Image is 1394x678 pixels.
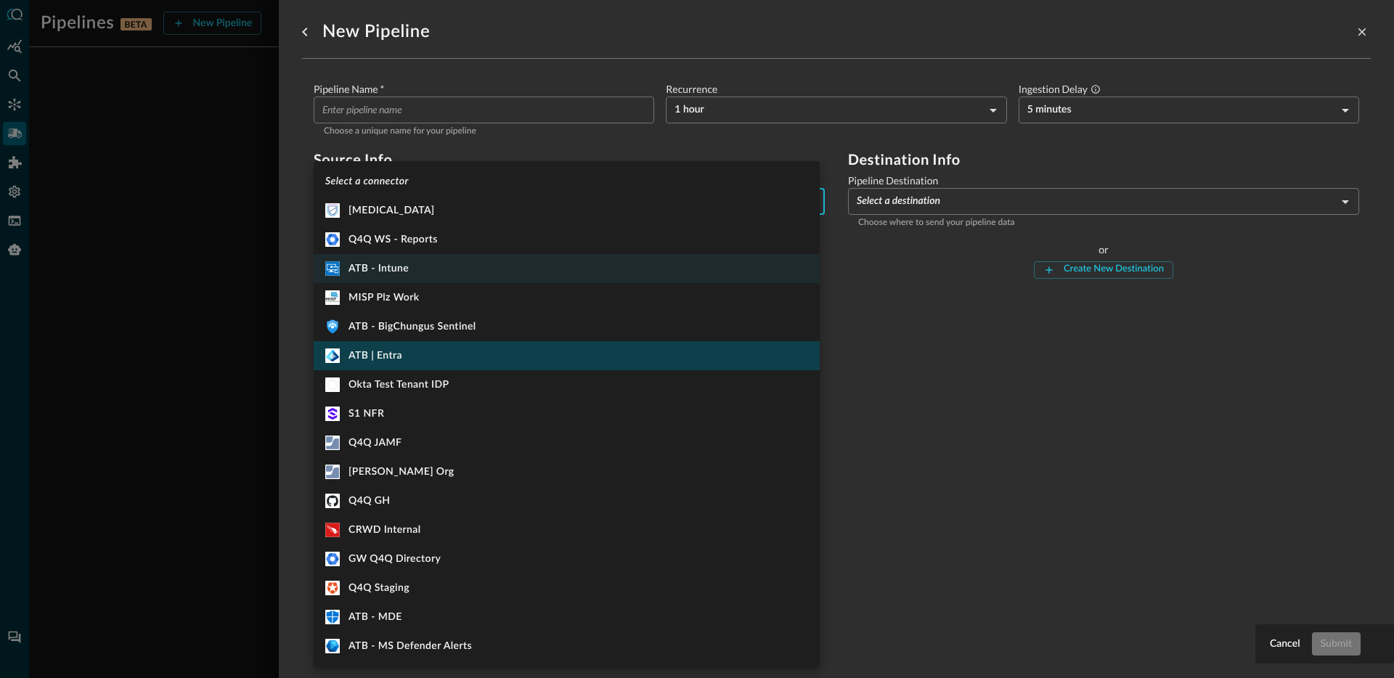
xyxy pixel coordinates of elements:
[325,261,409,276] div: ATB - Intune
[325,639,472,653] div: ATB - MS Defender Alerts
[325,290,420,305] div: MISP Plz Work
[325,290,340,305] svg: MISP
[325,523,340,537] svg: Crowdstrike Falcon
[325,465,340,479] svg: JAMF Pro
[325,581,409,595] div: Q4Q Staging
[325,581,340,595] svg: Auth0
[325,552,441,566] div: GW Q4Q Directory
[325,552,340,566] svg: Google Workspace - Directory API
[325,203,434,218] div: [MEDICAL_DATA]
[325,348,402,363] div: ATB | Entra
[325,436,402,450] div: Q4Q JAMF
[325,377,449,392] div: Okta Test Tenant IDP
[325,494,340,508] svg: GitHubAdvancedSecurity
[325,407,384,421] div: S1 NFR
[325,407,340,421] svg: SentinelOne Singularity Platform
[325,465,455,479] div: [PERSON_NAME] Org
[325,523,421,537] div: CRWD Internal
[325,176,409,187] em: Select a connector
[325,348,340,363] svg: Microsoft Entra ID (Azure AD)
[325,377,340,392] svg: Okta
[325,261,340,276] svg: Microsoft Intune
[325,436,340,450] svg: JAMF Pro
[325,610,340,624] svg: Microsoft Defender for Endpoint
[325,494,390,508] div: Q4Q GH
[325,232,340,247] svg: Google Workspace - Reports API
[325,639,340,653] svg: Microsoft Graph API - Security
[325,232,438,247] div: Q4Q WS - Reports
[325,203,340,218] svg: Carbon Black Cloud
[325,319,476,334] div: ATB - BigChungus Sentinel
[325,610,402,624] div: ATB - MDE
[325,319,340,334] svg: Microsoft Sentinel - Incidents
